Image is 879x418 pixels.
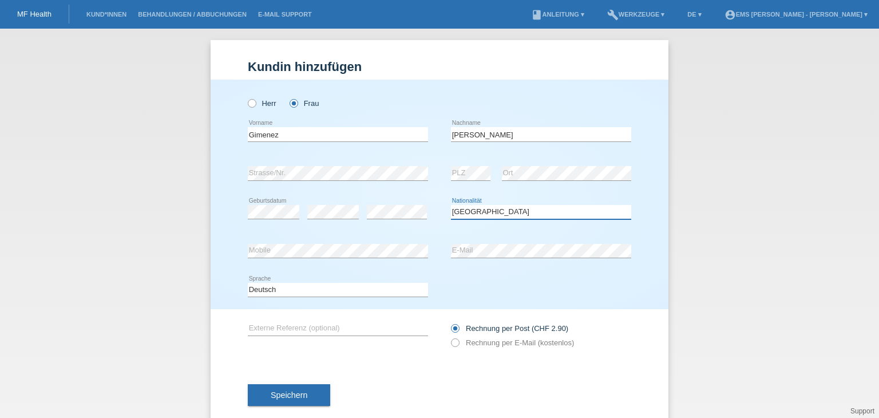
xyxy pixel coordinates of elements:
[607,9,619,21] i: build
[290,99,297,107] input: Frau
[17,10,52,18] a: MF Health
[724,9,736,21] i: account_circle
[451,338,574,347] label: Rechnung per E-Mail (kostenlos)
[248,60,631,74] h1: Kundin hinzufügen
[451,324,568,333] label: Rechnung per Post (CHF 2.90)
[531,9,543,21] i: book
[290,99,319,108] label: Frau
[81,11,132,18] a: Kund*innen
[601,11,671,18] a: buildWerkzeuge ▾
[132,11,252,18] a: Behandlungen / Abbuchungen
[252,11,318,18] a: E-Mail Support
[248,99,255,107] input: Herr
[525,11,590,18] a: bookAnleitung ▾
[682,11,707,18] a: DE ▾
[850,407,874,415] a: Support
[451,338,458,353] input: Rechnung per E-Mail (kostenlos)
[451,324,458,338] input: Rechnung per Post (CHF 2.90)
[248,384,330,406] button: Speichern
[271,391,307,400] span: Speichern
[719,11,873,18] a: account_circleEMS [PERSON_NAME] - [PERSON_NAME] ▾
[248,99,276,108] label: Herr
